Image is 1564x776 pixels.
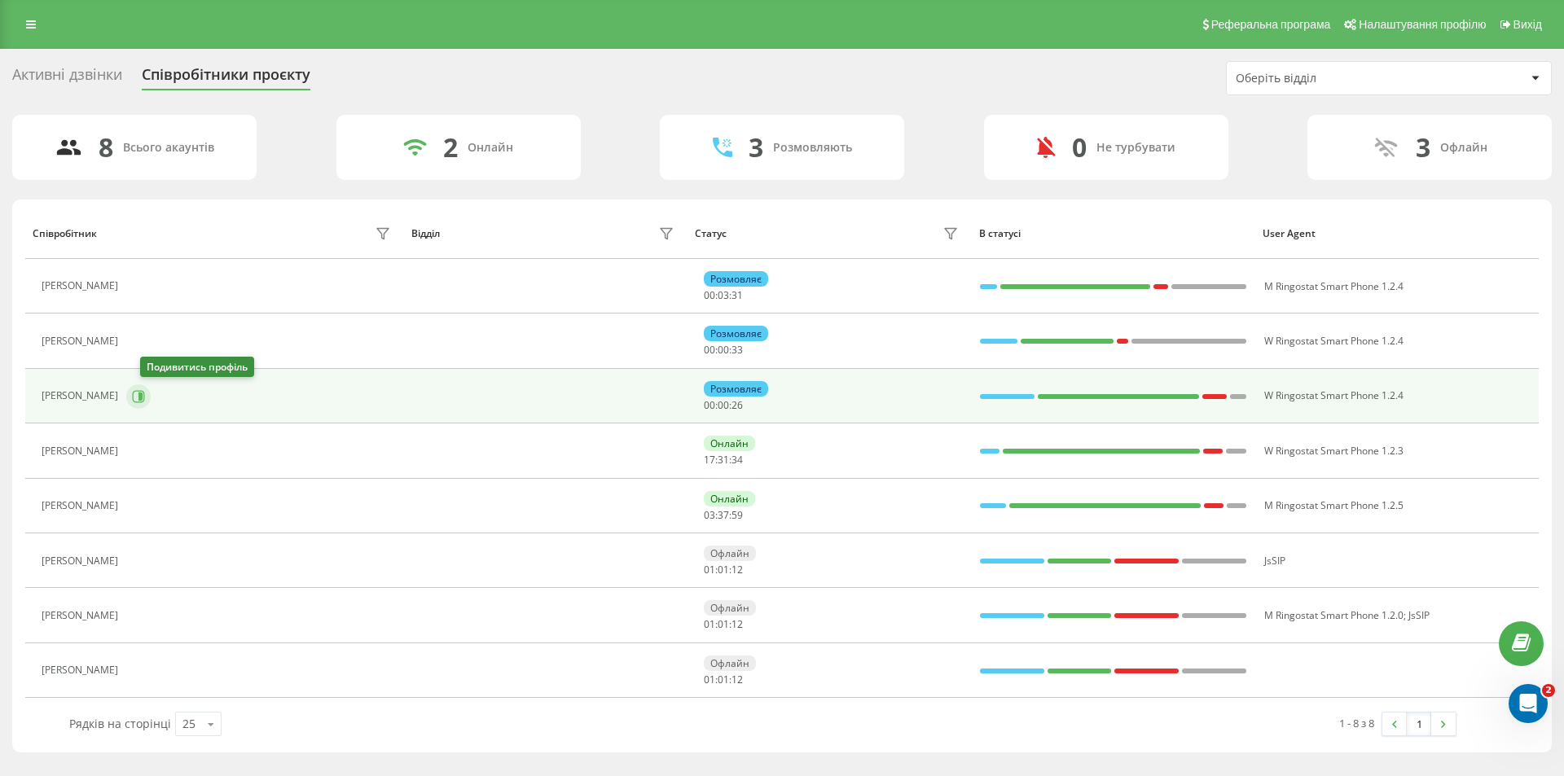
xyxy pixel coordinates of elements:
[1264,444,1404,458] span: W Ringostat Smart Phone 1.2.3
[704,453,715,467] span: 17
[704,508,715,522] span: 03
[1416,132,1430,163] div: 3
[42,335,122,347] div: [PERSON_NAME]
[1408,608,1430,622] span: JsSIP
[704,600,756,616] div: Офлайн
[1264,279,1404,293] span: M Ringostat Smart Phone 1.2.4
[704,619,743,630] div: : :
[443,132,458,163] div: 2
[704,398,715,412] span: 00
[695,228,727,239] div: Статус
[704,546,756,561] div: Офлайн
[42,555,122,567] div: [PERSON_NAME]
[704,271,768,287] div: Розмовляє
[1264,498,1404,512] span: M Ringostat Smart Phone 1.2.5
[123,141,214,155] div: Всього акаунтів
[99,132,113,163] div: 8
[731,453,743,467] span: 34
[1407,712,1431,735] a: 1
[1236,72,1430,85] div: Оберіть відділ
[704,674,743,686] div: : :
[12,66,122,91] div: Активні дзвінки
[1359,18,1486,31] span: Налаштування профілю
[704,617,715,631] span: 01
[1211,18,1331,31] span: Реферальна програма
[731,617,743,631] span: 12
[731,288,743,302] span: 31
[704,436,755,451] div: Онлайн
[718,343,729,357] span: 00
[411,228,440,239] div: Відділ
[704,288,715,302] span: 00
[42,280,122,292] div: [PERSON_NAME]
[1096,141,1175,155] div: Не турбувати
[731,508,743,522] span: 59
[718,398,729,412] span: 00
[704,491,755,506] div: Онлайн
[1264,554,1285,568] span: JsSIP
[718,617,729,631] span: 01
[704,510,743,521] div: : :
[69,716,171,731] span: Рядків на сторінці
[182,716,195,732] div: 25
[1264,388,1404,402] span: W Ringostat Smart Phone 1.2.4
[42,500,122,511] div: [PERSON_NAME]
[468,141,513,155] div: Онлайн
[718,288,729,302] span: 03
[704,563,715,577] span: 01
[42,610,122,621] div: [PERSON_NAME]
[718,563,729,577] span: 01
[1339,715,1374,731] div: 1 - 8 з 8
[1509,684,1548,723] iframe: Intercom live chat
[42,664,122,676] div: [PERSON_NAME]
[704,290,743,301] div: : :
[704,673,715,686] span: 01
[1263,228,1531,239] div: User Agent
[731,398,743,412] span: 26
[140,357,254,377] div: Подивитись профіль
[704,454,743,466] div: : :
[1264,608,1404,622] span: M Ringostat Smart Phone 1.2.0
[718,508,729,522] span: 37
[773,141,852,155] div: Розмовляють
[1264,334,1404,348] span: W Ringostat Smart Phone 1.2.4
[704,344,743,356] div: : :
[731,673,743,686] span: 12
[718,673,729,686] span: 01
[33,228,97,239] div: Співробітник
[704,326,768,341] div: Розмовляє
[1440,141,1487,155] div: Офлайн
[704,343,715,357] span: 00
[42,390,122,401] div: [PERSON_NAME]
[704,564,743,576] div: : :
[704,655,756,671] div: Офлайн
[979,228,1248,239] div: В статусі
[142,66,310,91] div: Співробітники проєкту
[731,343,743,357] span: 33
[718,453,729,467] span: 31
[731,563,743,577] span: 12
[704,400,743,411] div: : :
[1542,684,1555,697] span: 2
[1072,132,1087,163] div: 0
[749,132,763,163] div: 3
[42,445,122,457] div: [PERSON_NAME]
[1513,18,1542,31] span: Вихід
[704,381,768,397] div: Розмовляє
